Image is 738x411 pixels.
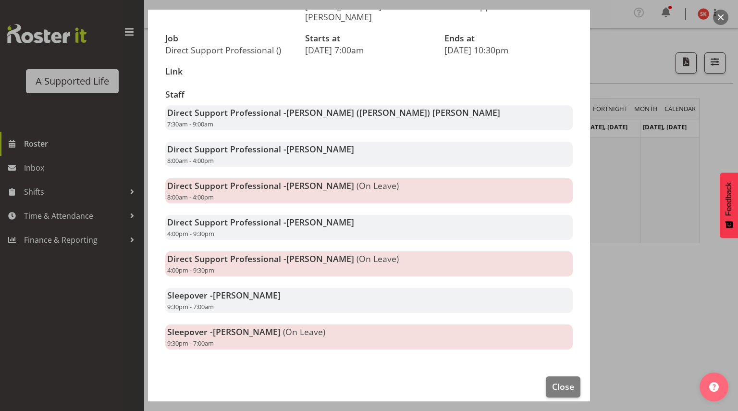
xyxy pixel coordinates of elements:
[167,229,214,238] span: 4:00pm - 9:30pm
[167,156,214,165] span: 8:00am - 4:00pm
[305,1,433,22] p: [STREET_ADDRESS][PERSON_NAME]
[444,45,573,55] p: [DATE] 10:30pm
[167,143,354,155] strong: Direct Support Professional -
[167,107,500,118] strong: Direct Support Professional -
[165,34,294,43] h3: Job
[357,180,399,191] span: (On Leave)
[213,326,281,337] span: [PERSON_NAME]
[286,253,354,264] span: [PERSON_NAME]
[167,326,281,337] strong: Sleepover -
[167,302,214,311] span: 9:30pm - 7:00am
[725,182,733,216] span: Feedback
[709,382,719,392] img: help-xxl-2.png
[357,253,399,264] span: (On Leave)
[167,216,354,228] strong: Direct Support Professional -
[167,289,281,301] strong: Sleepover -
[546,376,580,398] button: Close
[286,216,354,228] span: [PERSON_NAME]
[283,326,325,337] span: (On Leave)
[444,34,573,43] h3: Ends at
[167,266,214,274] span: 4:00pm - 9:30pm
[286,107,500,118] span: [PERSON_NAME] ([PERSON_NAME]) [PERSON_NAME]
[167,180,354,191] strong: Direct Support Professional -
[165,45,294,55] p: Direct Support Professional ()
[167,253,354,264] strong: Direct Support Professional -
[165,67,294,76] h3: Link
[286,180,354,191] span: [PERSON_NAME]
[165,1,294,12] p: 7A
[167,193,214,201] span: 8:00am - 4:00pm
[305,45,433,55] p: [DATE] 7:00am
[720,173,738,238] button: Feedback - Show survey
[213,289,281,301] span: [PERSON_NAME]
[286,143,354,155] span: [PERSON_NAME]
[167,120,213,128] span: 7:30am - 9:00am
[552,380,574,393] span: Close
[305,34,433,43] h3: Starts at
[165,90,573,100] h3: Staff
[444,1,573,12] p: Direct Support
[167,339,214,348] span: 9:30pm - 7:00am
